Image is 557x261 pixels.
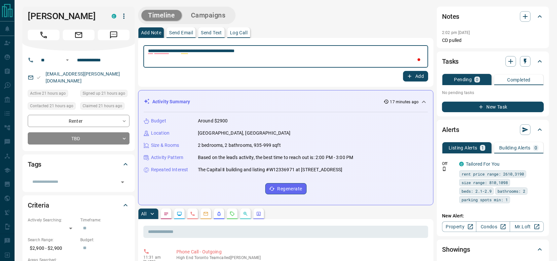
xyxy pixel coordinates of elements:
[442,212,544,219] p: New Alert:
[449,146,477,150] p: Listing Alerts
[151,154,183,161] p: Activity Pattern
[201,30,222,35] p: Send Text
[151,130,169,137] p: Location
[30,103,73,109] span: Contacted 21 hours ago
[230,30,247,35] p: Log Call
[442,102,544,112] button: New Task
[198,142,281,149] p: 2 bedrooms, 2 bathrooms, 935-999 sqft
[442,9,544,24] div: Notes
[442,53,544,69] div: Tasks
[177,211,182,216] svg: Lead Browsing Activity
[80,90,130,99] div: Wed Aug 13 2025
[243,211,248,216] svg: Opportunities
[442,167,447,171] svg: Push Notification Only
[476,221,510,232] a: Condos
[28,90,77,99] div: Wed Aug 13 2025
[442,88,544,98] p: No pending tasks
[36,75,41,80] svg: Email Valid
[481,146,484,150] p: 1
[507,78,531,82] p: Completed
[499,146,531,150] p: Building Alerts
[151,166,188,173] p: Repeated Interest
[535,146,537,150] p: 0
[80,237,130,243] p: Budget:
[442,56,459,67] h2: Tasks
[148,48,424,65] textarea: To enrich screen reader interactions, please activate Accessibility in Grammarly extension settings
[190,211,195,216] svg: Calls
[151,117,166,124] p: Budget
[184,10,232,21] button: Campaigns
[28,115,130,127] div: Renter
[151,142,179,149] p: Size & Rooms
[28,243,77,254] p: $2,900 - $2,900
[265,183,307,194] button: Regenerate
[498,188,525,194] span: bathrooms: 2
[462,171,524,177] span: rent price range: 2610,3190
[28,217,77,223] p: Actively Searching:
[28,156,130,172] div: Tags
[28,11,102,21] h1: [PERSON_NAME]
[510,221,544,232] a: Mr.Loft
[198,117,228,124] p: Around $2900
[63,56,71,64] button: Open
[144,96,428,108] div: Activity Summary17 minutes ago
[198,166,343,173] p: The Capital Ⅱ building and listing #W12336971 at [STREET_ADDRESS]
[403,71,428,82] button: Add
[83,103,122,109] span: Claimed 21 hours ago
[442,242,544,257] div: Showings
[28,102,77,112] div: Wed Aug 13 2025
[216,211,222,216] svg: Listing Alerts
[83,90,125,97] span: Signed up 21 hours ago
[203,211,208,216] svg: Emails
[98,30,130,40] span: Message
[442,124,459,135] h2: Alerts
[442,11,459,22] h2: Notes
[198,130,291,137] p: [GEOGRAPHIC_DATA], [GEOGRAPHIC_DATA]
[28,30,59,40] span: Call
[141,10,182,21] button: Timeline
[462,196,508,203] span: parking spots min: 1
[28,200,49,211] h2: Criteria
[256,211,261,216] svg: Agent Actions
[176,255,426,260] p: High End Toronto Team called [PERSON_NAME]
[28,237,77,243] p: Search Range:
[63,30,94,40] span: Email
[462,179,508,186] span: size range: 810,1098
[442,161,455,167] p: Off
[28,197,130,213] div: Criteria
[141,30,161,35] p: Add Note
[442,122,544,138] div: Alerts
[143,255,167,260] p: 11:31 am
[442,37,544,44] p: CD pulled
[169,30,193,35] p: Send Email
[442,30,470,35] p: 2:02 pm [DATE]
[454,77,472,82] p: Pending
[141,212,146,216] p: All
[390,99,419,105] p: 17 minutes ago
[164,211,169,216] svg: Notes
[152,98,190,105] p: Activity Summary
[462,188,492,194] span: beds: 2.1-2.9
[118,178,127,187] button: Open
[459,162,464,166] div: condos.ca
[28,132,130,145] div: TBD
[46,71,120,83] a: [EMAIL_ADDRESS][PERSON_NAME][DOMAIN_NAME]
[466,161,500,167] a: Tailored For You
[80,102,130,112] div: Wed Aug 13 2025
[28,159,41,170] h2: Tags
[80,217,130,223] p: Timeframe:
[442,244,470,255] h2: Showings
[112,14,116,18] div: condos.ca
[442,221,476,232] a: Property
[30,90,66,97] span: Active 21 hours ago
[476,77,478,82] p: 0
[176,248,426,255] p: Phone Call - Outgoing
[230,211,235,216] svg: Requests
[198,154,353,161] p: Based on the lead's activity, the best time to reach out is: 2:00 PM - 3:00 PM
